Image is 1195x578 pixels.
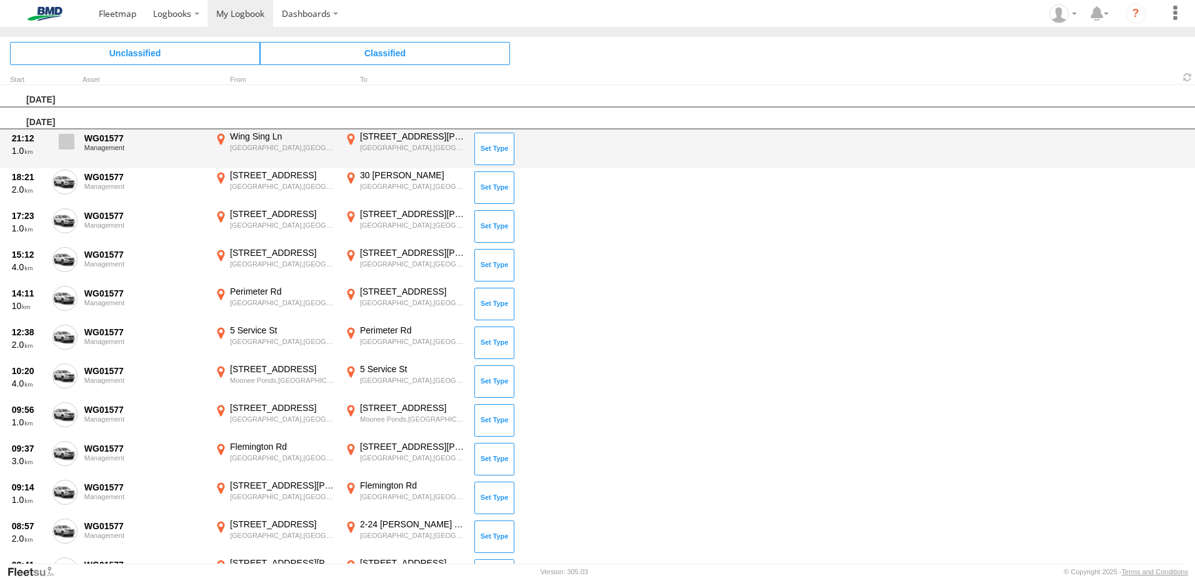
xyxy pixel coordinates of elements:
div: WG01577 [84,443,206,454]
div: 08:41 [12,559,46,570]
div: Moonee Ponds,[GEOGRAPHIC_DATA] [230,376,336,385]
button: Click to Set [474,133,514,165]
div: Moonee Ponds,[GEOGRAPHIC_DATA] [360,415,466,423]
div: [GEOGRAPHIC_DATA],[GEOGRAPHIC_DATA] [360,531,466,540]
div: Perimeter Rd [230,286,336,297]
div: 4.0 [12,378,46,389]
div: [GEOGRAPHIC_DATA],[GEOGRAPHIC_DATA] [230,415,336,423]
span: Refresh [1180,71,1195,83]
div: 1.0 [12,223,46,234]
div: [GEOGRAPHIC_DATA],[GEOGRAPHIC_DATA] [230,298,336,307]
label: Click to View Event Location [212,170,337,206]
div: [GEOGRAPHIC_DATA],[GEOGRAPHIC_DATA] [360,182,466,191]
label: Click to View Event Location [342,325,467,361]
div: Management [84,260,206,268]
div: 3.0 [12,455,46,467]
label: Click to View Event Location [212,402,337,439]
label: Click to View Event Location [342,247,467,283]
div: [STREET_ADDRESS][PERSON_NAME] [360,131,466,142]
div: [STREET_ADDRESS][PERSON_NAME] [230,480,336,491]
div: WG01577 [84,404,206,415]
div: 1.0 [12,494,46,505]
div: 15:12 [12,249,46,260]
label: Click to View Event Location [342,480,467,516]
div: 09:37 [12,443,46,454]
a: Visit our Website [7,565,64,578]
div: [STREET_ADDRESS][PERSON_NAME] [230,557,336,569]
div: Management [84,377,206,384]
div: [STREET_ADDRESS] [230,170,336,181]
div: [GEOGRAPHIC_DATA],[GEOGRAPHIC_DATA] [360,376,466,385]
div: Flemington Rd [230,441,336,452]
i: ? [1126,4,1146,24]
div: [GEOGRAPHIC_DATA],[GEOGRAPHIC_DATA] [360,337,466,346]
div: 2.0 [12,533,46,544]
button: Click to Set [474,520,514,553]
div: Management [84,415,206,423]
button: Click to Set [474,365,514,398]
div: 2-24 [PERSON_NAME] Ter [360,519,466,530]
div: WG01577 [84,520,206,532]
div: 1.0 [12,417,46,428]
div: 1.0 [12,145,46,156]
span: Click to view Classified Trips [260,42,510,64]
div: Management [84,493,206,500]
div: © Copyright 2025 - [1064,568,1188,575]
label: Click to View Event Location [212,519,337,555]
div: [STREET_ADDRESS][PERSON_NAME] [360,208,466,220]
label: Click to View Event Location [212,131,337,167]
img: bmd-logo.svg [12,7,77,21]
button: Click to Set [474,482,514,514]
div: WG01577 [84,559,206,570]
div: [STREET_ADDRESS] [360,557,466,569]
span: Click to view Unclassified Trips [10,42,260,64]
label: Click to View Event Location [342,170,467,206]
div: WG01577 [84,327,206,338]
div: Management [84,454,206,462]
button: Click to Set [474,288,514,320]
div: [STREET_ADDRESS] [360,286,466,297]
div: 10 [12,300,46,312]
div: 4.0 [12,261,46,273]
div: [GEOGRAPHIC_DATA],[GEOGRAPHIC_DATA] [230,182,336,191]
div: [STREET_ADDRESS] [230,208,336,220]
div: Click to Sort [10,77,47,83]
div: Flemington Rd [360,480,466,491]
div: To [342,77,467,83]
label: Click to View Event Location [342,519,467,555]
div: 14:11 [12,288,46,299]
div: [STREET_ADDRESS] [360,402,466,413]
div: [STREET_ADDRESS] [230,363,336,375]
div: Wing Sing Ln [230,131,336,142]
div: 08:57 [12,520,46,532]
div: WG01577 [84,365,206,377]
div: WG01577 [84,288,206,299]
label: Click to View Event Location [342,208,467,245]
div: WG01577 [84,171,206,183]
div: From [212,77,337,83]
div: 30 [PERSON_NAME] [360,170,466,181]
button: Click to Set [474,404,514,437]
button: Click to Set [474,327,514,359]
label: Click to View Event Location [342,286,467,322]
label: Click to View Event Location [212,247,337,283]
div: [STREET_ADDRESS][PERSON_NAME] [360,441,466,452]
div: 18:21 [12,171,46,183]
div: [GEOGRAPHIC_DATA],[GEOGRAPHIC_DATA] [360,221,466,230]
label: Click to View Event Location [342,402,467,439]
div: 2.0 [12,339,46,350]
div: 5 Service St [360,363,466,375]
label: Click to View Event Location [212,325,337,361]
div: 09:14 [12,482,46,493]
div: WG01577 [84,133,206,144]
div: 12:38 [12,327,46,338]
div: [GEOGRAPHIC_DATA],[GEOGRAPHIC_DATA] [230,260,336,268]
div: Management [84,532,206,539]
div: [GEOGRAPHIC_DATA],[GEOGRAPHIC_DATA] [230,492,336,501]
div: [STREET_ADDRESS] [230,402,336,413]
div: [STREET_ADDRESS] [230,519,336,530]
label: Click to View Event Location [212,480,337,516]
div: [GEOGRAPHIC_DATA],[GEOGRAPHIC_DATA] [230,454,336,462]
div: Management [84,338,206,345]
label: Click to View Event Location [212,363,337,400]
